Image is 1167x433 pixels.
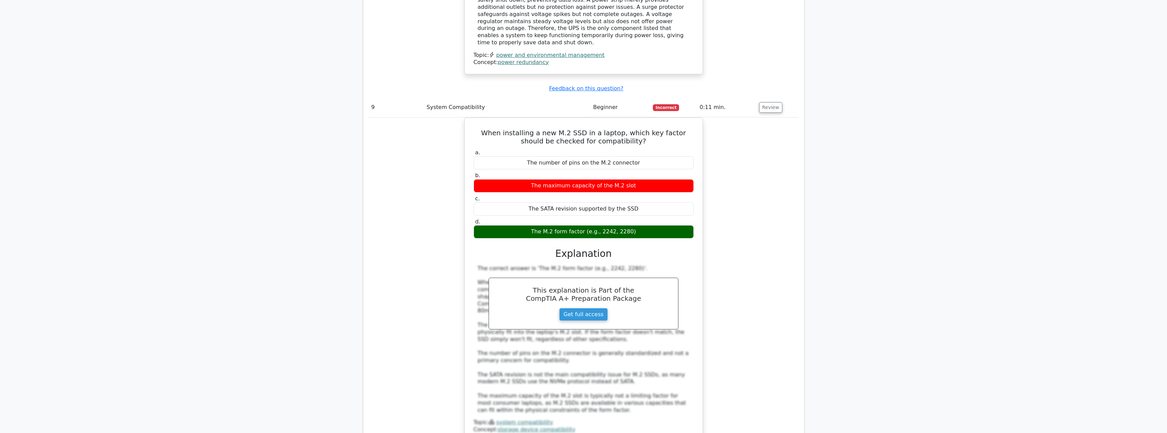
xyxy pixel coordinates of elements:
[478,248,690,260] h3: Explanation
[478,265,690,414] div: The correct answer is 'The M.2 form factor (e.g., 2242, 2280)'. When installing a new M.2 SSD in ...
[369,98,424,117] td: 9
[474,225,694,238] div: The M.2 form factor (e.g., 2242, 2280)
[475,149,480,156] span: a.
[474,156,694,170] div: The number of pins on the M.2 connector
[590,98,650,117] td: Beginner
[474,179,694,192] div: The maximum capacity of the M.2 slot
[474,59,694,66] div: Concept:
[474,419,694,426] div: Topic:
[473,129,694,145] h5: When installing a new M.2 SSD in a laptop, which key factor should be checked for compatibility?
[759,102,782,113] button: Review
[549,85,623,92] a: Feedback on this question?
[653,104,679,111] span: Incorrect
[475,172,480,179] span: b.
[498,59,549,65] a: power redundancy
[474,202,694,216] div: The SATA revision supported by the SSD
[474,52,694,59] div: Topic:
[424,98,590,117] td: System Compatibility
[559,308,608,321] a: Get full access
[498,426,575,433] a: storage device compatibility
[475,218,480,225] span: d.
[475,195,480,202] span: c.
[496,419,553,426] a: system compatibility
[697,98,756,117] td: 0:11 min.
[496,52,604,58] a: power and environmental management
